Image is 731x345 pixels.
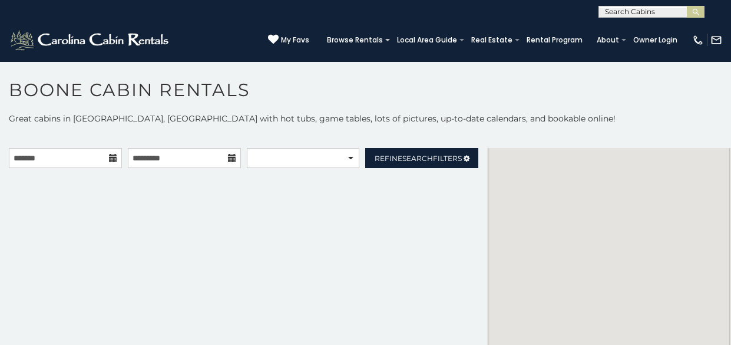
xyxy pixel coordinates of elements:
[391,32,463,48] a: Local Area Guide
[268,34,309,46] a: My Favs
[591,32,625,48] a: About
[281,35,309,45] span: My Favs
[9,28,172,52] img: White-1-2.png
[692,34,704,46] img: phone-regular-white.png
[465,32,518,48] a: Real Estate
[375,154,462,163] span: Refine Filters
[402,154,433,163] span: Search
[521,32,588,48] a: Rental Program
[321,32,389,48] a: Browse Rentals
[627,32,683,48] a: Owner Login
[365,148,478,168] a: RefineSearchFilters
[710,34,722,46] img: mail-regular-white.png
